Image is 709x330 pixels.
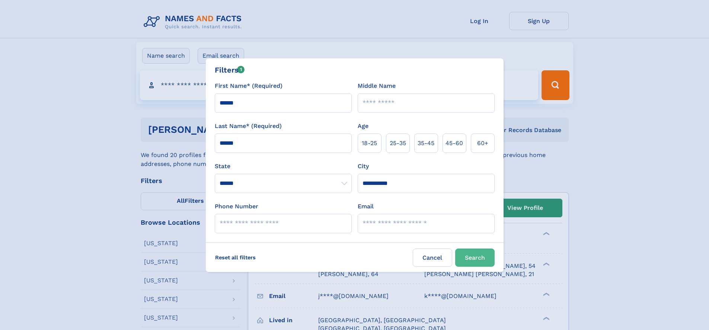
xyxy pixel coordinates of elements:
[390,139,406,148] span: 25‑35
[477,139,488,148] span: 60+
[210,249,261,266] label: Reset all filters
[362,139,377,148] span: 18‑25
[358,81,396,90] label: Middle Name
[358,122,368,131] label: Age
[413,249,452,267] label: Cancel
[215,122,282,131] label: Last Name* (Required)
[418,139,434,148] span: 35‑45
[215,162,352,171] label: State
[358,202,374,211] label: Email
[215,81,282,90] label: First Name* (Required)
[445,139,463,148] span: 45‑60
[215,64,245,76] div: Filters
[215,202,258,211] label: Phone Number
[358,162,369,171] label: City
[455,249,495,267] button: Search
